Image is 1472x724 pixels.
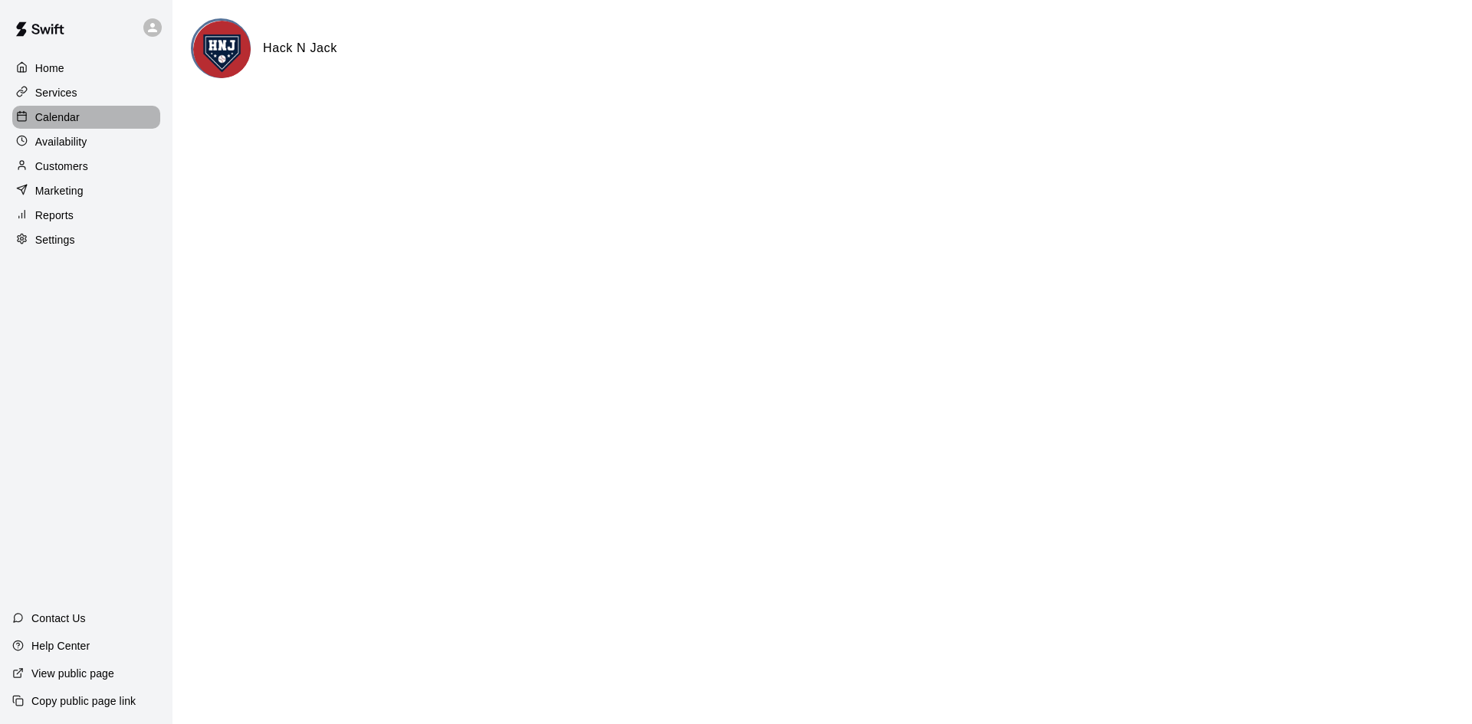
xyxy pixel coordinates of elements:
p: Services [35,85,77,100]
a: Availability [12,130,160,153]
p: Marketing [35,183,84,198]
p: Settings [35,232,75,247]
p: Availability [35,134,87,149]
p: Help Center [31,638,90,654]
a: Settings [12,228,160,251]
p: Customers [35,159,88,174]
p: Home [35,61,64,76]
p: Contact Us [31,611,86,626]
a: Calendar [12,106,160,129]
p: View public page [31,666,114,681]
p: Calendar [35,110,80,125]
a: Reports [12,204,160,227]
p: Copy public page link [31,693,136,709]
a: Services [12,81,160,104]
img: Hack N Jack logo [193,21,251,78]
p: Reports [35,208,74,223]
a: Marketing [12,179,160,202]
h6: Hack N Jack [263,38,337,58]
a: Home [12,57,160,80]
a: Customers [12,155,160,178]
